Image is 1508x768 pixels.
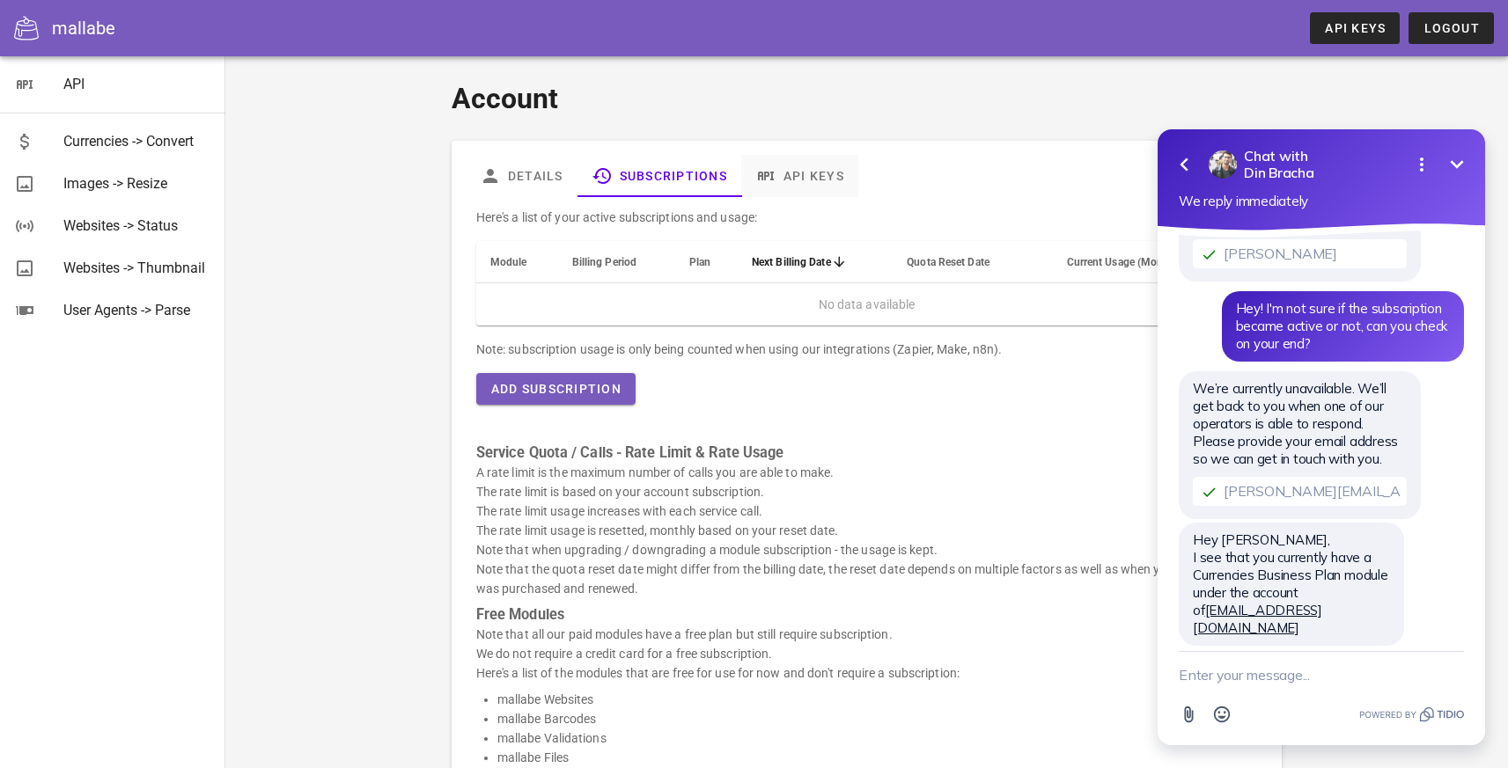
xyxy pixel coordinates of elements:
div: Images -> Resize [63,175,211,192]
h3: Free Modules [476,605,1257,625]
p: Note that all our paid modules have a free plan but still require subscription. We do not require... [476,625,1257,683]
span: API Keys [1324,21,1386,35]
div: Websites -> Thumbnail [63,260,211,276]
th: Billing Period [558,241,675,283]
iframe: Tidio Chat [1135,111,1508,768]
span: Logout [1423,21,1480,35]
th: Current Usage (Monthly): Not sorted. Activate to sort ascending. [1053,241,1258,283]
span: Next Billing Date [752,256,831,268]
th: Module [476,241,558,283]
div: Websites -> Status [63,217,211,234]
li: mallabe Websites [497,690,1257,709]
div: mallabe [52,15,115,41]
button: Add Subscription [476,373,636,405]
div: User Agents -> Parse [63,302,211,318]
th: Quota Reset Date: Not sorted. Activate to sort ascending. [893,241,1052,283]
span: Billing Period [572,256,636,268]
li: mallabe Validations [497,728,1257,748]
h1: Account [452,77,1282,120]
a: API Keys [741,155,858,197]
button: Logout [1409,12,1494,44]
td: No data available [476,283,1257,325]
th: Next Billing Date: Sorted descending. Activate to remove sorting. [738,241,893,283]
span: Current Usage (Monthly) [1067,256,1185,268]
div: API [63,76,211,92]
div: Note: subscription usage is only being counted when using our integrations (Zapier, Make, n8n). [476,340,1257,359]
p: A rate limit is the maximum number of calls you are able to make. The rate limit is based on your... [476,463,1257,598]
li: mallabe Files [497,748,1257,767]
div: Currencies -> Convert [63,133,211,150]
a: Subscriptions [577,155,741,197]
li: mallabe Barcodes [497,709,1257,728]
span: Add Subscription [490,382,622,396]
p: Here's a list of your active subscriptions and usage: [476,208,1257,227]
th: Plan [675,241,738,283]
span: Quota Reset Date [907,256,989,268]
span: Module [490,256,527,268]
span: Plan [689,256,710,268]
a: API Keys [1310,12,1400,44]
h3: Service Quota / Calls - Rate Limit & Rate Usage [476,443,1257,463]
a: Details [466,155,577,197]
